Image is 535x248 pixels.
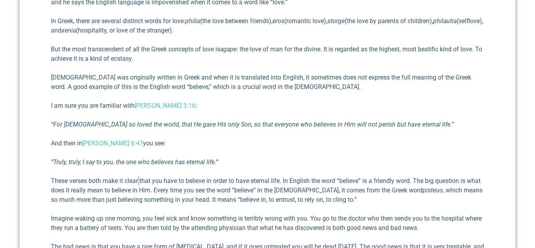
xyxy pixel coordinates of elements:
[220,45,237,53] em: agape
[82,139,143,147] a: [PERSON_NAME] 6:47
[51,101,484,110] p: I am sure you are familiar with :
[51,73,484,92] p: [DEMOGRAPHIC_DATA] was originally written in Greek and when it is translated into English, it som...
[135,102,195,109] a: [PERSON_NAME] 3:16
[51,214,484,233] p: Imagine waking up one morning, you feel sick and know something is terribly wrong with you. You g...
[273,17,284,25] em: eros
[51,16,484,35] p: In Greek, there are several distinct words for love: (the love between friends), (romantic love),...
[61,27,76,34] em: xenia
[327,17,345,25] em: storge
[185,17,200,25] em: philia
[51,121,454,128] em: “For [DEMOGRAPHIC_DATA] so loved the world, that He gave His only Son, so that everyone who belie...
[423,186,443,194] em: pisteuo
[51,158,218,166] em: “Truly, truly, I say to you, the one who believes has eternal life.”
[433,17,457,25] em: philautia
[51,176,484,205] p: These verses both make it clear that you have to believe in order to have eternal life. In Englis...
[51,45,484,63] p: But the most transcendent of all the Greek concepts of love is : the love of man for the divine. ...
[51,139,484,148] p: And then in you see:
